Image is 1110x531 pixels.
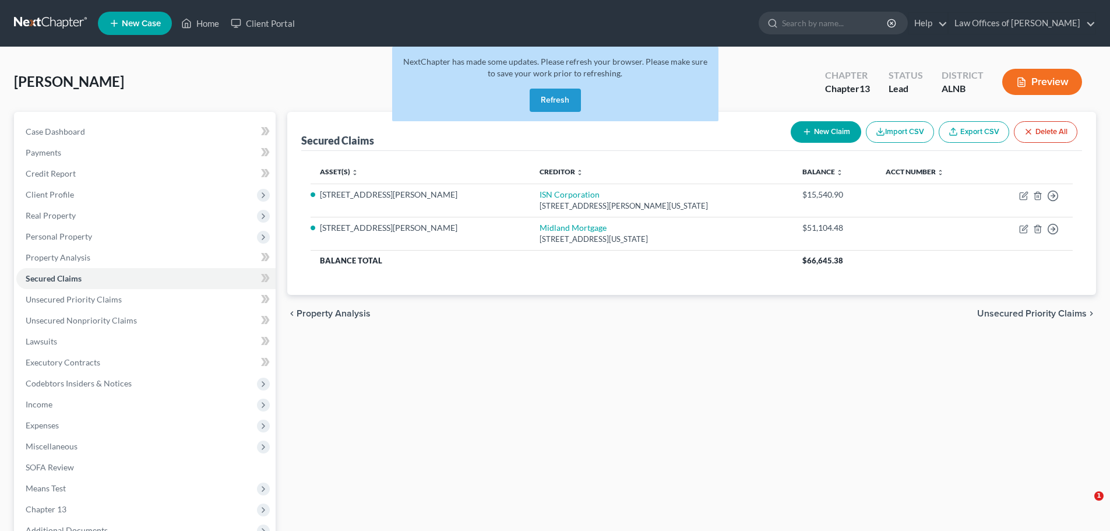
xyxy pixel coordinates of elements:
[26,252,90,262] span: Property Analysis
[977,309,1087,318] span: Unsecured Priority Claims
[802,222,867,234] div: $51,104.48
[1002,69,1082,95] button: Preview
[26,399,52,409] span: Income
[889,69,923,82] div: Status
[859,83,870,94] span: 13
[802,167,843,176] a: Balance unfold_more
[540,189,600,199] a: ISN Corporation
[825,69,870,82] div: Chapter
[122,19,161,28] span: New Case
[16,457,276,478] a: SOFA Review
[540,234,784,245] div: [STREET_ADDRESS][US_STATE]
[26,483,66,493] span: Means Test
[540,201,784,212] div: [STREET_ADDRESS][PERSON_NAME][US_STATE]
[16,331,276,352] a: Lawsuits
[14,73,124,90] span: [PERSON_NAME]
[26,210,76,220] span: Real Property
[825,82,870,96] div: Chapter
[301,133,374,147] div: Secured Claims
[287,309,297,318] i: chevron_left
[26,357,100,367] span: Executory Contracts
[175,13,225,34] a: Home
[540,223,607,233] a: Midland Mortgage
[287,309,371,318] button: chevron_left Property Analysis
[576,169,583,176] i: unfold_more
[26,504,66,514] span: Chapter 13
[26,315,137,325] span: Unsecured Nonpriority Claims
[26,420,59,430] span: Expenses
[403,57,707,78] span: NextChapter has made some updates. Please refresh your browser. Please make sure to save your wor...
[26,336,57,346] span: Lawsuits
[836,169,843,176] i: unfold_more
[782,12,889,34] input: Search by name...
[1070,491,1098,519] iframe: Intercom live chat
[351,169,358,176] i: unfold_more
[939,121,1009,143] a: Export CSV
[866,121,934,143] button: Import CSV
[26,378,132,388] span: Codebtors Insiders & Notices
[802,256,843,265] span: $66,645.38
[26,231,92,241] span: Personal Property
[320,222,520,234] li: [STREET_ADDRESS][PERSON_NAME]
[16,289,276,310] a: Unsecured Priority Claims
[26,462,74,472] span: SOFA Review
[16,247,276,268] a: Property Analysis
[16,268,276,289] a: Secured Claims
[26,189,74,199] span: Client Profile
[1014,121,1077,143] button: Delete All
[977,309,1096,318] button: Unsecured Priority Claims chevron_right
[908,13,947,34] a: Help
[949,13,1095,34] a: Law Offices of [PERSON_NAME]
[26,441,77,451] span: Miscellaneous
[889,82,923,96] div: Lead
[26,126,85,136] span: Case Dashboard
[937,169,944,176] i: unfold_more
[942,69,984,82] div: District
[886,167,944,176] a: Acct Number unfold_more
[942,82,984,96] div: ALNB
[540,167,583,176] a: Creditor unfold_more
[16,310,276,331] a: Unsecured Nonpriority Claims
[1087,309,1096,318] i: chevron_right
[16,352,276,373] a: Executory Contracts
[297,309,371,318] span: Property Analysis
[225,13,301,34] a: Client Portal
[26,147,61,157] span: Payments
[802,189,867,201] div: $15,540.90
[530,89,581,112] button: Refresh
[320,189,520,201] li: [STREET_ADDRESS][PERSON_NAME]
[791,121,861,143] button: New Claim
[26,168,76,178] span: Credit Report
[16,121,276,142] a: Case Dashboard
[16,163,276,184] a: Credit Report
[26,273,82,283] span: Secured Claims
[320,167,358,176] a: Asset(s) unfold_more
[1094,491,1104,501] span: 1
[311,250,792,271] th: Balance Total
[16,142,276,163] a: Payments
[26,294,122,304] span: Unsecured Priority Claims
